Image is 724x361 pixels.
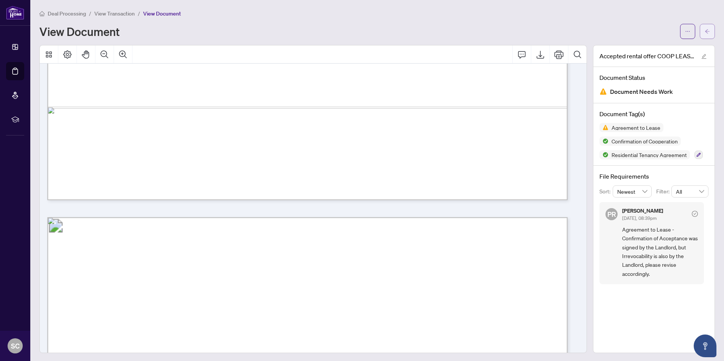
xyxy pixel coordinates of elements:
span: View Document [143,10,181,17]
button: Open asap [694,335,716,357]
p: Sort: [599,187,613,196]
span: Agreement to Lease [609,125,663,130]
img: Status Icon [599,150,609,159]
span: check-circle [692,211,698,217]
span: ellipsis [685,29,690,34]
li: / [89,9,91,18]
span: arrow-left [705,29,710,34]
span: PR [607,209,616,219]
span: edit [701,54,707,59]
img: Status Icon [599,137,609,146]
h4: Document Tag(s) [599,109,708,118]
img: Status Icon [599,123,609,132]
span: All [676,186,704,197]
h5: [PERSON_NAME] [622,208,663,213]
span: Agreement to Lease - Confirmation of Acceptance was signed by the Landlord, but Irrevocability is... [622,225,698,278]
h4: Document Status [599,73,708,82]
span: Residential Tenancy Agreement [609,152,690,157]
span: Newest [617,186,648,197]
span: Deal Processing [48,10,86,17]
li: / [138,9,140,18]
h4: File Requirements [599,172,708,181]
span: Confirmation of Cooperation [609,138,681,144]
span: SC [11,341,20,351]
span: Document Needs Work [610,87,673,97]
img: logo [6,6,24,20]
span: View Transaction [94,10,135,17]
p: Filter: [656,187,671,196]
span: [DATE], 08:39pm [622,215,657,221]
span: home [39,11,45,16]
h1: View Document [39,25,120,37]
span: Accepted rental offer COOP LEASE - 906 1050 Eastern FINAL.pdf [599,51,694,61]
img: Document Status [599,88,607,95]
